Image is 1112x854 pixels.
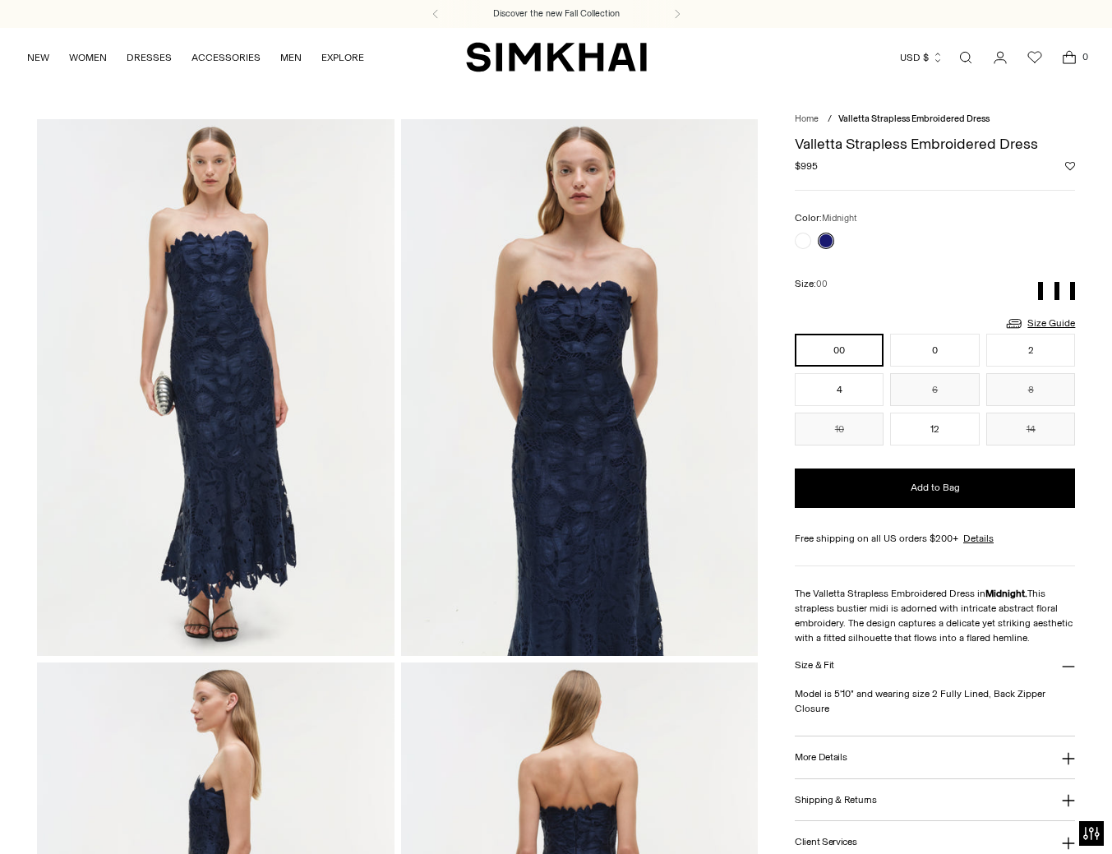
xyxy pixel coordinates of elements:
[838,113,990,124] span: Valletta Strapless Embroidered Dress
[127,39,172,76] a: DRESSES
[911,481,960,495] span: Add to Bag
[795,837,857,847] h3: Client Services
[986,373,1075,406] button: 8
[963,531,994,546] a: Details
[321,39,364,76] a: EXPLORE
[795,159,818,173] span: $995
[795,373,884,406] button: 4
[1018,41,1051,74] a: Wishlist
[822,213,857,224] span: Midnight
[191,39,261,76] a: ACCESSORIES
[69,39,107,76] a: WOMEN
[795,113,1075,127] nav: breadcrumbs
[37,119,395,655] img: Valletta Strapless Embroidered Dress
[1053,41,1086,74] a: Open cart modal
[816,279,828,289] span: 00
[27,39,49,76] a: NEW
[795,686,1075,716] p: Model is 5'10" and wearing size 2 Fully Lined, Back Zipper Closure
[986,334,1075,367] button: 2
[795,136,1075,151] h1: Valletta Strapless Embroidered Dress
[986,413,1075,445] button: 14
[795,736,1075,778] button: More Details
[795,779,1075,821] button: Shipping & Returns
[949,41,982,74] a: Open search modal
[466,41,647,73] a: SIMKHAI
[795,113,819,124] a: Home
[795,469,1075,508] button: Add to Bag
[795,645,1075,687] button: Size & Fit
[795,586,1075,645] p: The Valletta Strapless Embroidered Dress in This strapless bustier midi is adorned with intricate...
[795,334,884,367] button: 00
[1004,313,1075,334] a: Size Guide
[900,39,944,76] button: USD $
[493,7,620,21] a: Discover the new Fall Collection
[828,113,832,127] div: /
[795,413,884,445] button: 10
[795,752,847,763] h3: More Details
[890,334,979,367] button: 0
[1065,161,1075,171] button: Add to Wishlist
[795,531,1075,546] div: Free shipping on all US orders $200+
[890,373,979,406] button: 6
[795,210,857,226] label: Color:
[280,39,302,76] a: MEN
[795,276,828,292] label: Size:
[984,41,1017,74] a: Go to the account page
[890,413,979,445] button: 12
[795,795,877,806] h3: Shipping & Returns
[13,792,165,841] iframe: Sign Up via Text for Offers
[1077,49,1092,64] span: 0
[401,119,759,655] img: Valletta Strapless Embroidered Dress
[985,588,1027,599] strong: Midnight.
[795,660,834,671] h3: Size & Fit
